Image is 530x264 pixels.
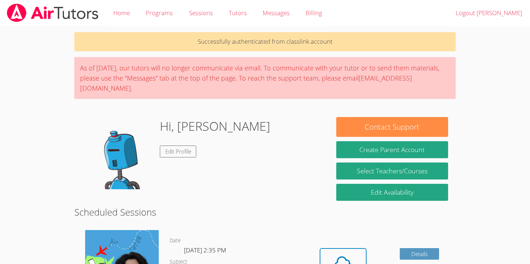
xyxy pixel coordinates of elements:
h1: Hi, [PERSON_NAME] [160,117,270,135]
a: Details [400,248,439,260]
p: Successfully authenticated from classlink account [74,32,456,51]
a: Edit Profile [160,146,197,157]
a: Edit Availability [336,184,448,201]
span: [DATE] 2:35 PM [184,246,226,254]
dt: Date [170,236,181,245]
a: Select Teachers/Courses [336,163,448,179]
img: default.png [82,117,154,189]
h2: Scheduled Sessions [74,205,456,219]
span: Messages [263,9,290,17]
button: Contact Support [336,117,448,137]
div: As of [DATE], our tutors will no longer communicate via email. To communicate with your tutor or ... [74,57,456,99]
img: airtutors_banner-c4298cdbf04f3fff15de1276eac7730deb9818008684d7c2e4769d2f7ddbe033.png [6,4,99,22]
button: Create Parent Account [336,141,448,158]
